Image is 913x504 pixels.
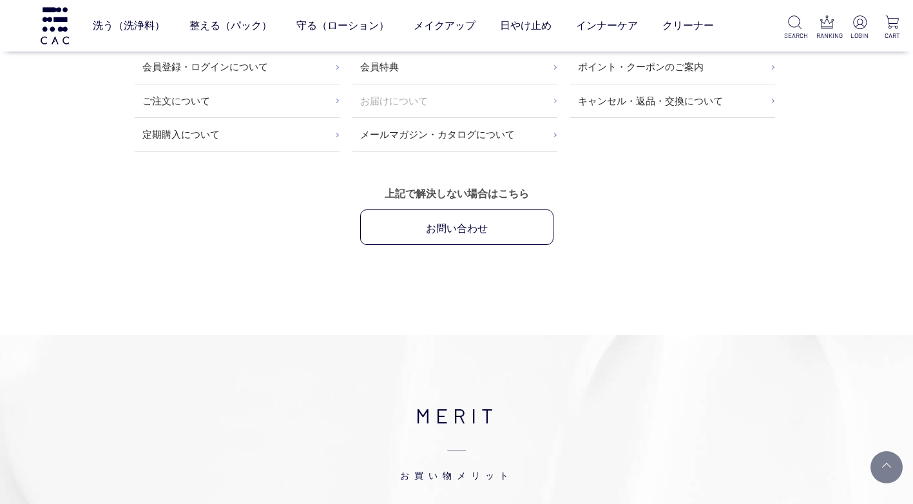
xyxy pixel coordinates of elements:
[576,8,638,44] a: インナーケア
[816,31,837,41] p: RANKING
[352,118,557,151] a: メールマガジン・カタログについて
[352,84,557,117] a: お届けについて
[114,400,799,482] h2: MERIT
[784,15,805,41] a: SEARCH
[849,15,870,41] a: LOGIN
[189,8,272,44] a: 整える（パック）
[662,8,714,44] a: クリーナー
[296,8,389,44] a: 守る（ローション）
[414,8,476,44] a: メイクアップ
[93,8,165,44] a: 洗う（洗浄料）
[882,31,903,41] p: CART
[570,84,775,117] a: キャンセル・返品・交換について
[882,15,903,41] a: CART
[784,31,805,41] p: SEARCH
[360,209,553,245] a: お問い合わせ
[135,84,340,117] a: ご注文について
[135,184,779,203] p: 上記で解決しない場合はこちら
[39,7,71,44] img: logo
[500,8,552,44] a: 日やけ止め
[816,15,837,41] a: RANKING
[849,31,870,41] p: LOGIN
[135,118,340,151] a: 定期購入について
[114,431,799,482] span: お買い物メリット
